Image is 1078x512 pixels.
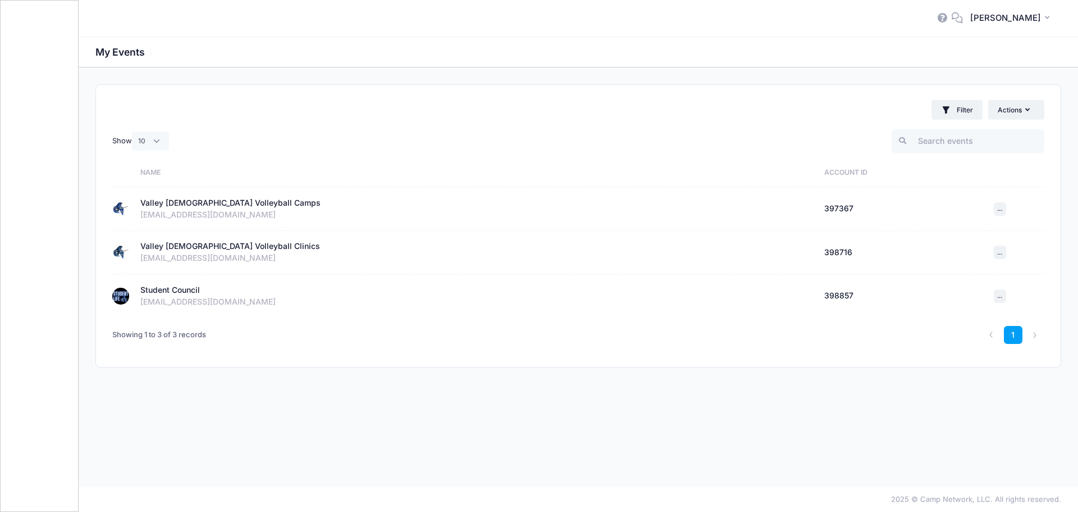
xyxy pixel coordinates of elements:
[140,197,321,209] div: Valley [DEMOGRAPHIC_DATA] Volleyball Camps
[132,132,169,151] select: Show
[931,100,983,120] button: Filter
[988,100,1044,119] button: Actions
[994,289,1006,303] button: ...
[963,6,1061,31] button: [PERSON_NAME]
[112,201,129,218] img: Valley Christian Volleyball Camps
[140,252,814,264] div: [EMAIL_ADDRESS][DOMAIN_NAME]
[819,274,988,318] td: 398857
[140,284,200,296] div: Student Council
[1004,326,1022,345] a: 1
[140,296,814,308] div: [EMAIL_ADDRESS][DOMAIN_NAME]
[140,209,814,221] div: [EMAIL_ADDRESS][DOMAIN_NAME]
[95,46,154,58] h1: My Events
[112,288,129,305] img: Student Council
[994,202,1006,216] button: ...
[112,244,129,261] img: Valley Christian Volleyball Clinics
[970,12,1041,24] span: [PERSON_NAME]
[997,248,1002,256] span: ...
[819,158,988,187] th: Account ID: activate to sort column ascending
[997,292,1002,300] span: ...
[112,132,169,151] label: Show
[135,158,819,187] th: Name: activate to sort column ascending
[112,322,206,348] div: Showing 1 to 3 of 3 records
[819,231,988,275] td: 398716
[892,129,1044,153] input: Search events
[140,241,320,252] div: Valley [DEMOGRAPHIC_DATA] Volleyball Clinics
[819,187,988,231] td: 397367
[891,495,1061,504] span: 2025 © Camp Network, LLC. All rights reserved.
[997,205,1002,212] span: ...
[994,246,1006,259] button: ...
